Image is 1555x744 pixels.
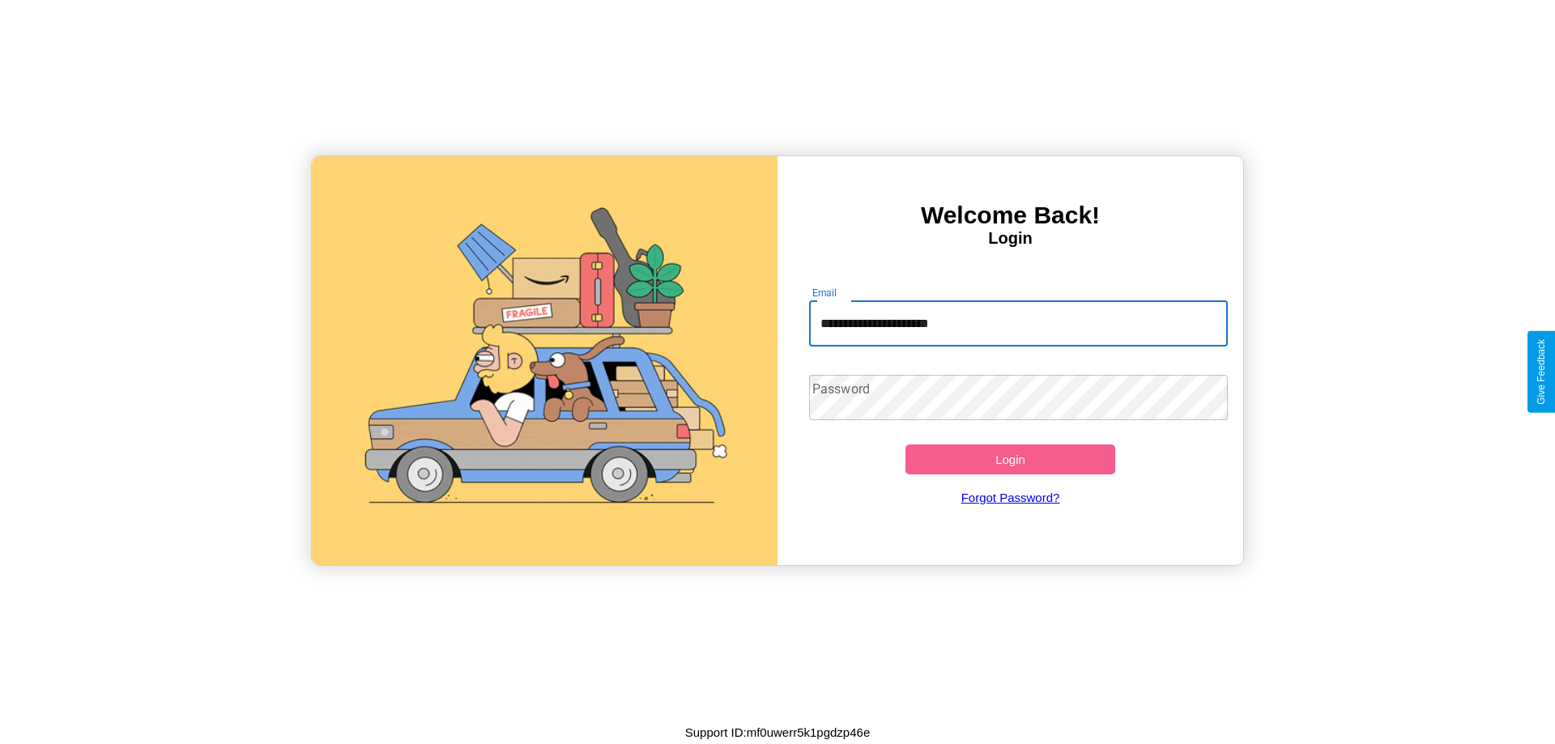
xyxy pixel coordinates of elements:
[777,229,1243,248] h4: Login
[685,721,870,743] p: Support ID: mf0uwerr5k1pgdzp46e
[312,156,777,565] img: gif
[801,474,1221,521] a: Forgot Password?
[905,444,1115,474] button: Login
[777,202,1243,229] h3: Welcome Back!
[812,286,837,300] label: Email
[1536,339,1547,405] div: Give Feedback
